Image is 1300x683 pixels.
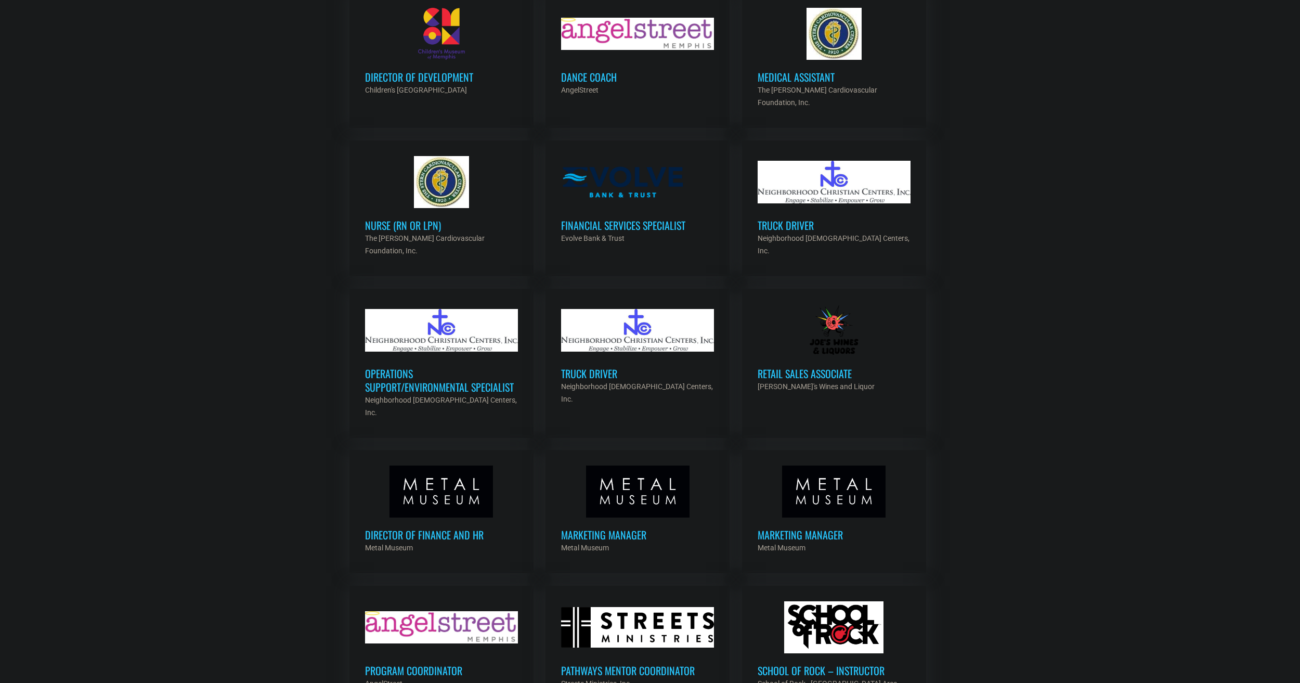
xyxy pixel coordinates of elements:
a: Truck Driver Neighborhood [DEMOGRAPHIC_DATA] Centers, Inc. [545,289,730,421]
a: Operations Support/Environmental Specialist Neighborhood [DEMOGRAPHIC_DATA] Centers, Inc. [349,289,534,434]
h3: Truck Driver [561,367,714,380]
h3: Nurse (RN or LPN) [365,218,518,232]
h3: School of Rock – Instructor [758,664,911,677]
h3: Director of Finance and HR [365,528,518,542]
a: Retail Sales Associate [PERSON_NAME]'s Wines and Liquor [742,289,926,408]
strong: Neighborhood [DEMOGRAPHIC_DATA] Centers, Inc. [561,382,713,403]
strong: Children's [GEOGRAPHIC_DATA] [365,86,467,94]
strong: The [PERSON_NAME] Cardiovascular Foundation, Inc. [365,234,485,255]
h3: Retail Sales Associate [758,367,911,380]
strong: Neighborhood [DEMOGRAPHIC_DATA] Centers, Inc. [758,234,909,255]
strong: Metal Museum [758,544,805,552]
h3: Marketing Manager [561,528,714,542]
h3: Pathways Mentor Coordinator [561,664,714,677]
strong: Evolve Bank & Trust [561,234,625,242]
a: Truck Driver Neighborhood [DEMOGRAPHIC_DATA] Centers, Inc. [742,140,926,273]
h3: Operations Support/Environmental Specialist [365,367,518,394]
strong: [PERSON_NAME]'s Wines and Liquor [758,382,875,391]
h3: Dance Coach [561,70,714,84]
h3: Financial Services Specialist [561,218,714,232]
a: Financial Services Specialist Evolve Bank & Trust [545,140,730,260]
a: Nurse (RN or LPN) The [PERSON_NAME] Cardiovascular Foundation, Inc. [349,140,534,273]
h3: Director of Development [365,70,518,84]
a: Director of Finance and HR Metal Museum [349,450,534,570]
strong: Metal Museum [365,544,413,552]
a: Marketing Manager Metal Museum [545,450,730,570]
strong: AngelStreet [561,86,599,94]
h3: Medical Assistant [758,70,911,84]
h3: Marketing Manager [758,528,911,542]
strong: Neighborhood [DEMOGRAPHIC_DATA] Centers, Inc. [365,396,517,417]
strong: The [PERSON_NAME] Cardiovascular Foundation, Inc. [758,86,877,107]
h3: Program Coordinator [365,664,518,677]
a: Marketing Manager Metal Museum [742,450,926,570]
h3: Truck Driver [758,218,911,232]
strong: Metal Museum [561,544,609,552]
